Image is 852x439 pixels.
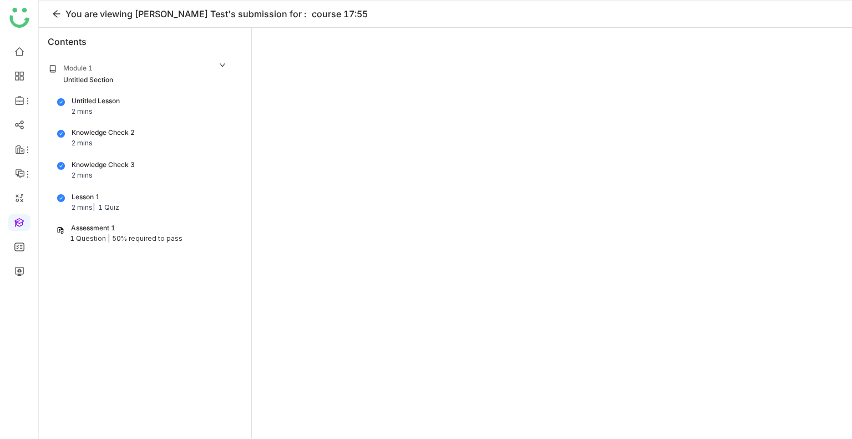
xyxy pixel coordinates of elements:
div: Module 1 [63,63,93,74]
div: Lesson 1 [72,192,100,203]
img: assessment.svg [57,226,64,234]
div: Untitled Section [63,75,113,85]
div: 50% required to pass [112,234,182,244]
div: course 17:55 [312,7,368,21]
div: 2 mins [72,107,93,117]
img: logo [9,8,29,28]
div: Knowledge Check 3 [72,160,135,170]
div: Assessment 1 [71,223,115,234]
div: Contents [48,35,87,48]
div: 1 Quiz [98,203,119,213]
div: You are viewing [PERSON_NAME] Test's submission for : [65,7,306,21]
div: 1 Question | [70,234,110,244]
div: Knowledge Check 2 [72,128,135,138]
span: | [93,203,95,211]
div: Untitled Lesson [72,96,120,107]
div: Module 1Untitled Section [41,55,235,93]
div: 2 mins [72,203,95,213]
div: 2 mins [72,138,93,149]
div: 2 mins [72,170,93,181]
